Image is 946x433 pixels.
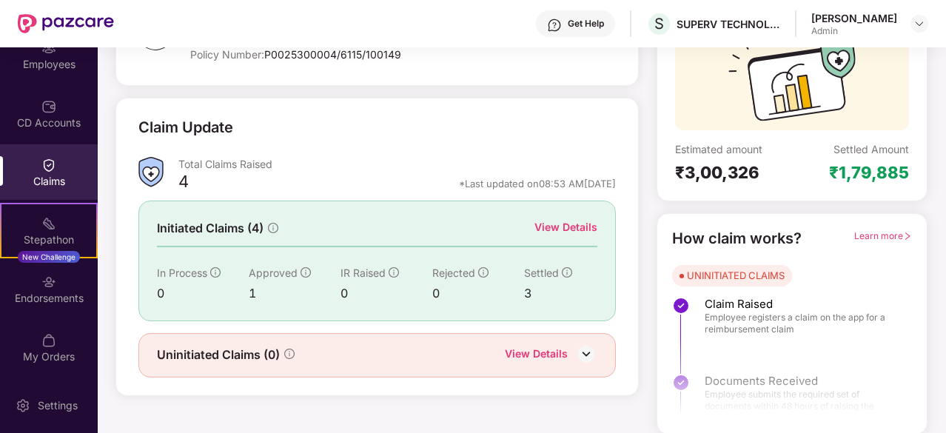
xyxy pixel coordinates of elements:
span: IR Raised [341,266,386,279]
span: info-circle [562,267,572,278]
img: svg+xml;base64,PHN2ZyBpZD0iU2V0dGluZy0yMHgyMCIgeG1sbnM9Imh0dHA6Ly93d3cudzMub3JnLzIwMDAvc3ZnIiB3aW... [16,398,30,413]
div: 0 [341,284,432,303]
span: info-circle [284,349,295,359]
div: [PERSON_NAME] [811,11,897,25]
span: info-circle [389,267,399,278]
div: UNINITIATED CLAIMS [687,268,785,283]
img: svg+xml;base64,PHN2ZyBpZD0iQ0RfQWNjb3VudHMiIGRhdGEtbmFtZT0iQ0QgQWNjb3VudHMiIHhtbG5zPSJodHRwOi8vd3... [41,99,56,114]
span: Uninitiated Claims (0) [157,346,280,364]
img: svg+xml;base64,PHN2ZyBpZD0iQ2xhaW0iIHhtbG5zPSJodHRwOi8vd3d3LnczLm9yZy8yMDAwL3N2ZyIgd2lkdGg9IjIwIi... [41,158,56,172]
div: View Details [505,346,568,365]
span: info-circle [210,267,221,278]
span: Settled [524,266,559,279]
div: Settings [33,398,82,413]
div: Settled Amount [833,142,909,156]
div: SUPERV TECHNOLOGIES PRIVATE LIMITED [677,17,780,31]
img: svg+xml;base64,PHN2ZyBpZD0iU3RlcC1Eb25lLTMyeDMyIiB4bWxucz0iaHR0cDovL3d3dy53My5vcmcvMjAwMC9zdmciIH... [672,297,690,315]
img: svg+xml;base64,PHN2ZyB3aWR0aD0iMTcyIiBoZWlnaHQ9IjExMyIgdmlld0JveD0iMCAwIDE3MiAxMTMiIGZpbGw9Im5vbm... [728,38,856,130]
div: Claim Update [138,116,233,139]
img: DownIcon [575,343,597,365]
span: P0025300004/6115/100149 [264,48,401,61]
img: svg+xml;base64,PHN2ZyBpZD0iSGVscC0zMngzMiIgeG1sbnM9Imh0dHA6Ly93d3cudzMub3JnLzIwMDAvc3ZnIiB3aWR0aD... [547,18,562,33]
span: S [654,15,664,33]
div: Policy Number: [190,47,474,61]
div: Estimated amount [675,142,792,156]
img: svg+xml;base64,PHN2ZyBpZD0iRW5kb3JzZW1lbnRzIiB4bWxucz0iaHR0cDovL3d3dy53My5vcmcvMjAwMC9zdmciIHdpZH... [41,275,56,289]
img: ClaimsSummaryIcon [138,157,164,187]
div: ₹3,00,326 [675,162,792,183]
span: Employee registers a claim on the app for a reimbursement claim [705,312,897,335]
span: info-circle [478,267,489,278]
img: New Pazcare Logo [18,14,114,33]
span: Rejected [432,266,475,279]
img: svg+xml;base64,PHN2ZyBpZD0iRHJvcGRvd24tMzJ4MzIiIHhtbG5zPSJodHRwOi8vd3d3LnczLm9yZy8yMDAwL3N2ZyIgd2... [913,18,925,30]
div: Stepathon [1,232,96,247]
div: View Details [534,219,597,235]
span: Initiated Claims (4) [157,219,264,238]
div: Admin [811,25,897,37]
div: 0 [157,284,249,303]
div: 1 [249,284,341,303]
span: In Process [157,266,207,279]
span: Learn more [854,230,912,241]
div: How claim works? [672,227,802,250]
div: Total Claims Raised [178,157,616,171]
div: Get Help [568,18,604,30]
img: svg+xml;base64,PHN2ZyBpZD0iRW1wbG95ZWVzIiB4bWxucz0iaHR0cDovL3d3dy53My5vcmcvMjAwMC9zdmciIHdpZHRoPS... [41,41,56,56]
span: Claim Raised [705,297,897,312]
img: svg+xml;base64,PHN2ZyBpZD0iTXlfT3JkZXJzIiBkYXRhLW5hbWU9Ik15IE9yZGVycyIgeG1sbnM9Imh0dHA6Ly93d3cudz... [41,333,56,348]
span: Approved [249,266,298,279]
div: 3 [524,284,597,303]
span: right [903,232,912,241]
div: New Challenge [18,251,80,263]
span: info-circle [268,223,278,233]
div: *Last updated on 08:53 AM[DATE] [459,177,616,190]
span: info-circle [301,267,311,278]
div: 0 [432,284,524,303]
div: ₹1,79,885 [829,162,909,183]
div: 4 [178,171,189,196]
img: svg+xml;base64,PHN2ZyB4bWxucz0iaHR0cDovL3d3dy53My5vcmcvMjAwMC9zdmciIHdpZHRoPSIyMSIgaGVpZ2h0PSIyMC... [41,216,56,231]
